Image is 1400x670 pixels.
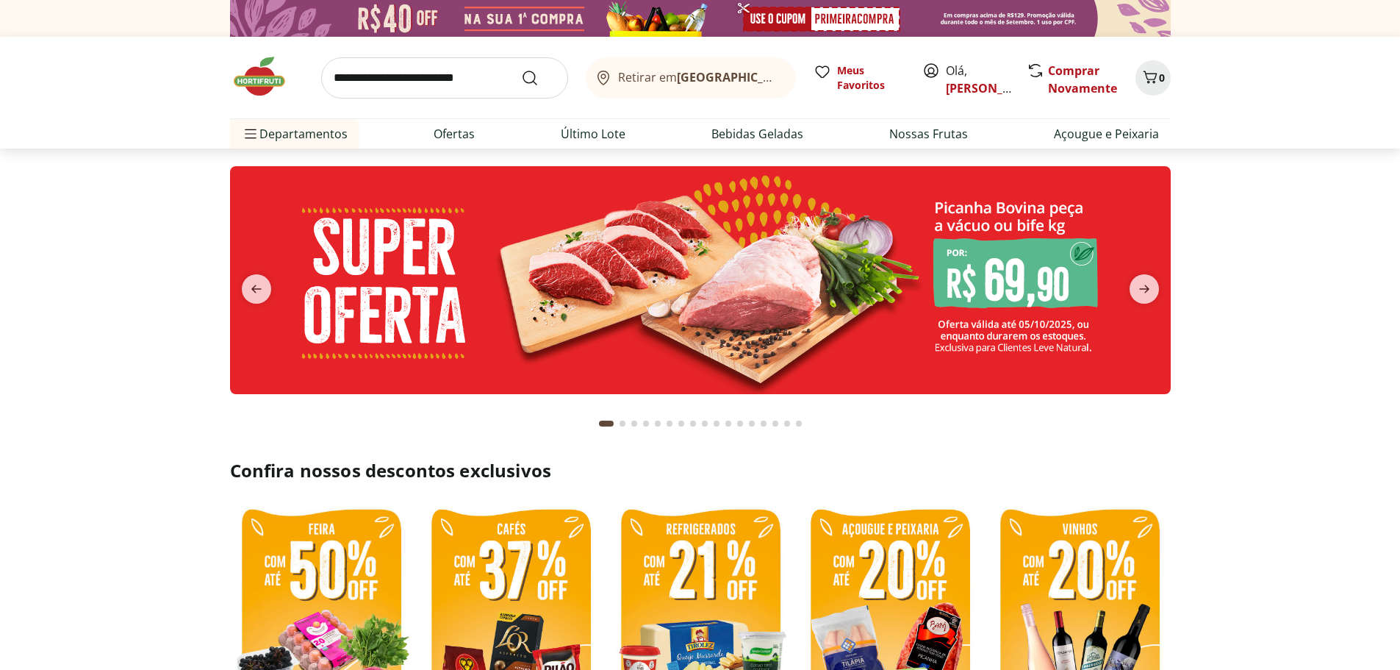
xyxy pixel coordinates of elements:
[711,125,803,143] a: Bebidas Geladas
[769,406,781,441] button: Go to page 15 from fs-carousel
[1054,125,1159,143] a: Açougue e Peixaria
[242,116,259,152] button: Menu
[837,63,905,93] span: Meus Favoritos
[699,406,711,441] button: Go to page 9 from fs-carousel
[1159,71,1165,85] span: 0
[617,406,628,441] button: Go to page 2 from fs-carousel
[434,125,475,143] a: Ofertas
[946,80,1041,96] a: [PERSON_NAME]
[675,406,687,441] button: Go to page 7 from fs-carousel
[746,406,758,441] button: Go to page 13 from fs-carousel
[652,406,664,441] button: Go to page 5 from fs-carousel
[793,406,805,441] button: Go to page 17 from fs-carousel
[618,71,780,84] span: Retirar em
[677,69,925,85] b: [GEOGRAPHIC_DATA]/[GEOGRAPHIC_DATA]
[758,406,769,441] button: Go to page 14 from fs-carousel
[946,62,1011,97] span: Olá,
[814,63,905,93] a: Meus Favoritos
[687,406,699,441] button: Go to page 8 from fs-carousel
[889,125,968,143] a: Nossas Frutas
[664,406,675,441] button: Go to page 6 from fs-carousel
[230,166,1171,394] img: super oferta
[628,406,640,441] button: Go to page 3 from fs-carousel
[781,406,793,441] button: Go to page 16 from fs-carousel
[1048,63,1117,96] a: Comprar Novamente
[242,116,348,152] span: Departamentos
[521,69,556,87] button: Submit Search
[561,125,625,143] a: Último Lote
[586,57,796,99] button: Retirar em[GEOGRAPHIC_DATA]/[GEOGRAPHIC_DATA]
[596,406,617,441] button: Current page from fs-carousel
[711,406,722,441] button: Go to page 10 from fs-carousel
[734,406,746,441] button: Go to page 12 from fs-carousel
[230,459,1171,482] h2: Confira nossos descontos exclusivos
[321,57,568,99] input: search
[722,406,734,441] button: Go to page 11 from fs-carousel
[1135,60,1171,96] button: Carrinho
[230,274,283,304] button: previous
[230,54,304,99] img: Hortifruti
[640,406,652,441] button: Go to page 4 from fs-carousel
[1118,274,1171,304] button: next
